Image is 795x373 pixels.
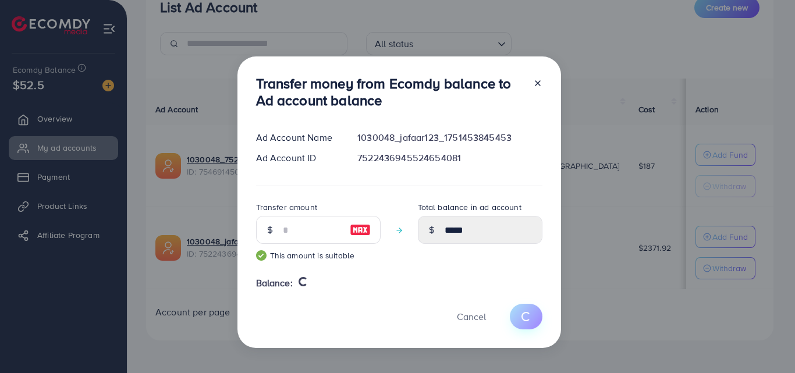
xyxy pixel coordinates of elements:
div: Ad Account Name [247,131,349,144]
button: Cancel [442,304,501,329]
div: 1030048_jafaar123_1751453845453 [348,131,551,144]
label: Total balance in ad account [418,201,521,213]
iframe: Chat [746,321,786,364]
img: image [350,223,371,237]
label: Transfer amount [256,201,317,213]
span: Balance: [256,276,293,290]
small: This amount is suitable [256,250,381,261]
div: 7522436945524654081 [348,151,551,165]
h3: Transfer money from Ecomdy balance to Ad account balance [256,75,524,109]
div: Ad Account ID [247,151,349,165]
span: Cancel [457,310,486,323]
img: guide [256,250,267,261]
